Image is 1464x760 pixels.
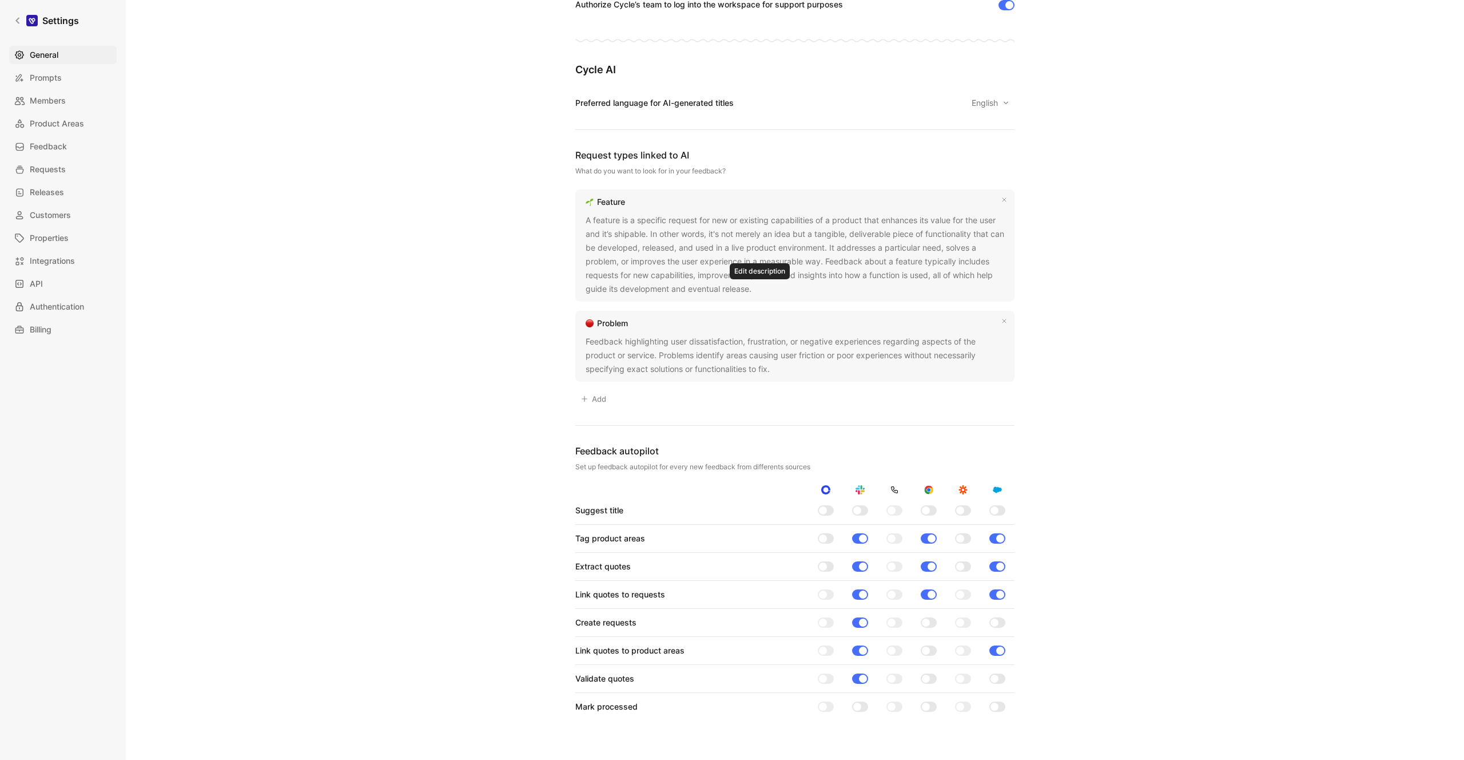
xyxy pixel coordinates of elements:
div: A feature is a specific request for new or existing capabilities of a product that enhances its v... [586,213,1004,296]
img: 🔴 [586,319,594,327]
span: Releases [30,185,64,199]
span: Product Areas [30,117,84,130]
span: Authentication [30,300,84,314]
a: Prompts [9,69,117,87]
div: Feedback autopilot [575,444,1015,458]
div: Create requests [575,616,636,630]
span: General [30,48,58,62]
button: English [966,95,1015,111]
div: Mark processed [575,700,638,714]
a: Product Areas [9,114,117,133]
div: Set up feedback autopilot for every new feedback from differents sources [575,462,1015,472]
span: Requests [30,163,66,176]
div: Link quotes to product areas [575,644,685,658]
a: Integrations [9,252,117,270]
a: 🌱Feature [583,195,627,209]
span: API [30,277,43,291]
a: API [9,275,117,293]
div: Feedback highlighting user dissatisfaction, frustration, or negative experiences regarding aspect... [586,335,1004,376]
img: 🌱 [586,198,594,206]
span: Prompts [30,71,62,85]
div: Link quotes to requests [575,588,665,601]
a: Requests [9,160,117,179]
span: Billing [30,323,51,337]
a: 🔴Problem [583,316,630,330]
span: Integrations [30,254,75,268]
div: Preferred language for AI-generated titles [575,96,734,110]
h2: Cycle AI [575,63,1015,77]
h1: Settings [42,14,79,27]
span: Properties [30,231,69,245]
a: General [9,46,117,64]
span: English [972,96,1000,110]
span: Feedback [30,140,67,153]
span: Members [30,94,66,108]
div: Request types linked to AI [575,148,1015,162]
a: Customers [9,206,117,224]
div: Extract quotes [575,560,631,573]
button: Add [575,391,611,407]
div: Problem [597,316,628,330]
div: Tag product areas [575,532,645,545]
a: Authentication [9,298,117,316]
a: Releases [9,183,117,201]
div: Suggest title [575,504,623,517]
span: Customers [30,208,71,222]
a: Billing [9,320,117,339]
a: Members [9,92,117,110]
a: Feedback [9,137,117,156]
div: Feature [597,195,625,209]
a: Properties [9,229,117,247]
div: What do you want to look for in your feedback? [575,167,1015,176]
a: Settings [9,9,83,32]
div: Validate quotes [575,672,634,686]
